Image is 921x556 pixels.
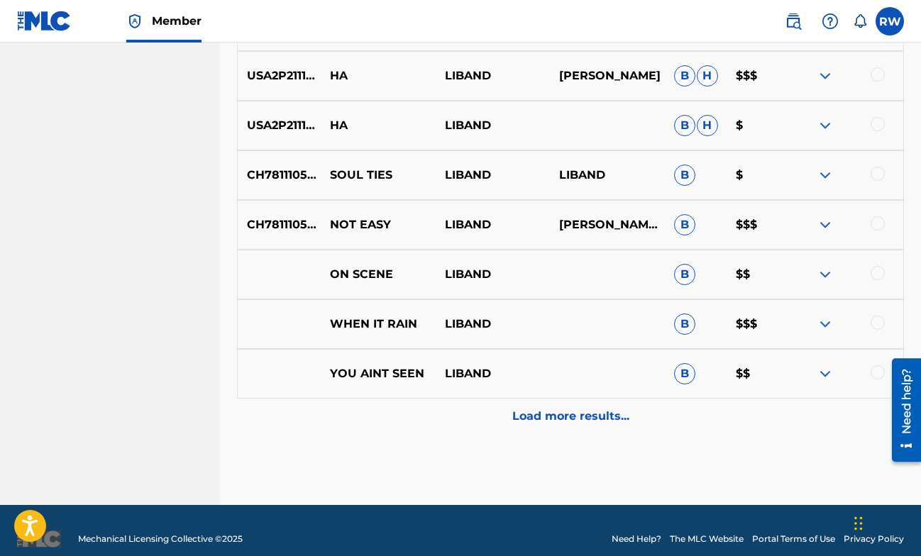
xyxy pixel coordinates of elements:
img: Top Rightsholder [126,13,143,30]
img: MLC Logo [17,11,72,31]
img: expand [817,117,834,134]
p: CH7811105978 [238,167,321,184]
p: LIBAND [436,216,551,233]
p: USA2P2111211 [238,117,321,134]
p: $ [727,117,788,134]
iframe: Chat Widget [850,488,921,556]
a: Public Search [779,7,807,35]
div: User Menu [876,7,904,35]
p: YOU AINT SEEN [321,365,436,382]
p: LIBAND [436,266,551,283]
img: expand [817,365,834,382]
p: CH7811105989 [238,216,321,233]
p: ON SCENE [321,266,436,283]
img: expand [817,167,834,184]
span: H [697,115,718,136]
span: H [697,65,718,87]
p: SOUL TIES [321,167,436,184]
img: logo [17,530,61,547]
p: [PERSON_NAME] [550,67,665,84]
span: B [674,214,695,235]
p: LIBAND [436,117,551,134]
p: $$ [727,266,788,283]
p: WHEN IT RAIN [321,316,436,333]
span: B [674,363,695,384]
span: B [674,264,695,285]
img: expand [817,67,834,84]
p: LIBAND [436,316,551,333]
span: B [674,65,695,87]
a: The MLC Website [670,533,744,545]
a: Need Help? [612,533,661,545]
p: $$$ [727,216,788,233]
span: Member [152,13,202,29]
p: $$$ [727,316,788,333]
a: Privacy Policy [844,533,904,545]
p: LIBAND [436,67,551,84]
span: Mechanical Licensing Collective © 2025 [78,533,243,545]
p: HA [321,67,436,84]
img: expand [817,266,834,283]
span: B [674,115,695,136]
p: [PERSON_NAME], [PERSON_NAME] [550,216,665,233]
p: $$$ [727,67,788,84]
div: Drag [854,502,863,545]
img: search [785,13,802,30]
p: $$ [727,365,788,382]
p: LIBAND [436,365,551,382]
span: B [674,313,695,335]
p: Load more results... [512,408,629,425]
img: expand [817,216,834,233]
img: help [822,13,839,30]
p: NOT EASY [321,216,436,233]
p: LIBAND [436,167,551,184]
img: expand [817,316,834,333]
p: $ [727,167,788,184]
p: HA [321,117,436,134]
div: Help [816,7,844,35]
p: LIBAND [550,167,665,184]
iframe: Resource Center [881,353,921,467]
span: B [674,165,695,186]
a: Portal Terms of Use [752,533,835,545]
p: USA2P2111211 [238,67,321,84]
div: Notifications [853,14,867,28]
